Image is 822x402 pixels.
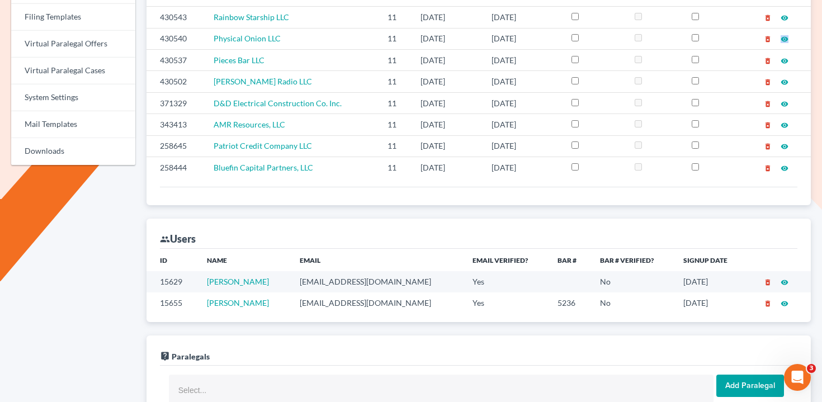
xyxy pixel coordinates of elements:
[11,111,135,138] a: Mail Templates
[764,55,772,65] a: delete_forever
[412,71,483,92] td: [DATE]
[483,7,563,28] td: [DATE]
[591,292,674,313] td: No
[781,12,788,22] a: visibility
[214,163,313,172] a: Bluefin Capital Partners, LLC
[764,143,772,150] i: delete_forever
[781,277,788,286] a: visibility
[147,292,199,313] td: 15655
[483,71,563,92] td: [DATE]
[781,57,788,65] i: visibility
[147,49,205,70] td: 430537
[147,28,205,49] td: 430540
[412,92,483,113] td: [DATE]
[483,92,563,113] td: [DATE]
[198,249,291,271] th: Name
[781,141,788,150] a: visibility
[379,7,411,28] td: 11
[549,292,591,313] td: 5236
[764,77,772,86] a: delete_forever
[147,271,199,292] td: 15629
[412,135,483,157] td: [DATE]
[379,92,411,113] td: 11
[207,298,269,308] a: [PERSON_NAME]
[172,352,210,361] span: Paralegals
[764,164,772,172] i: delete_forever
[412,114,483,135] td: [DATE]
[160,351,170,361] i: live_help
[464,271,549,292] td: Yes
[214,77,312,86] a: [PERSON_NAME] Radio LLC
[11,58,135,84] a: Virtual Paralegal Cases
[764,14,772,22] i: delete_forever
[160,234,170,244] i: group
[764,34,772,43] a: delete_forever
[412,28,483,49] td: [DATE]
[483,114,563,135] td: [DATE]
[781,164,788,172] i: visibility
[147,92,205,113] td: 371329
[160,232,196,245] div: Users
[214,120,285,129] span: AMR Resources, LLC
[781,98,788,108] a: visibility
[591,249,674,271] th: Bar # Verified?
[291,271,464,292] td: [EMAIL_ADDRESS][DOMAIN_NAME]
[781,120,788,129] a: visibility
[781,55,788,65] a: visibility
[781,77,788,86] a: visibility
[464,292,549,313] td: Yes
[781,163,788,172] a: visibility
[11,84,135,111] a: System Settings
[764,98,772,108] a: delete_forever
[781,78,788,86] i: visibility
[781,278,788,286] i: visibility
[214,55,264,65] a: Pieces Bar LLC
[11,31,135,58] a: Virtual Paralegal Offers
[781,300,788,308] i: visibility
[764,141,772,150] a: delete_forever
[214,12,289,22] a: Rainbow Starship LLC
[764,298,772,308] a: delete_forever
[764,120,772,129] a: delete_forever
[674,271,747,292] td: [DATE]
[674,292,747,313] td: [DATE]
[781,14,788,22] i: visibility
[379,157,411,178] td: 11
[291,292,464,313] td: [EMAIL_ADDRESS][DOMAIN_NAME]
[784,364,811,391] iframe: Intercom live chat
[207,277,269,286] a: [PERSON_NAME]
[781,121,788,129] i: visibility
[764,35,772,43] i: delete_forever
[214,34,281,43] a: Physical Onion LLC
[214,141,312,150] a: Patriot Credit Company LLC
[412,49,483,70] td: [DATE]
[147,135,205,157] td: 258645
[764,163,772,172] a: delete_forever
[11,4,135,31] a: Filing Templates
[147,7,205,28] td: 430543
[147,157,205,178] td: 258444
[147,249,199,271] th: ID
[412,157,483,178] td: [DATE]
[781,34,788,43] a: visibility
[764,78,772,86] i: delete_forever
[147,71,205,92] td: 430502
[764,12,772,22] a: delete_forever
[379,49,411,70] td: 11
[764,100,772,108] i: delete_forever
[591,271,674,292] td: No
[483,49,563,70] td: [DATE]
[11,138,135,165] a: Downloads
[483,157,563,178] td: [DATE]
[674,249,747,271] th: Signup Date
[781,35,788,43] i: visibility
[549,249,591,271] th: Bar #
[781,298,788,308] a: visibility
[291,249,464,271] th: Email
[764,121,772,129] i: delete_forever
